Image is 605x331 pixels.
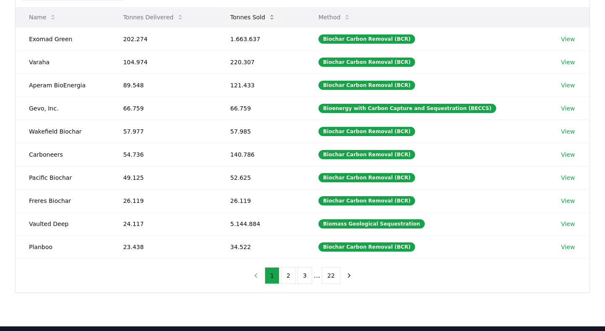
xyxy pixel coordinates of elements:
[561,104,575,113] a: View
[217,235,305,258] td: 34.522
[217,50,305,74] td: 220.307
[110,143,217,166] td: 54.736
[561,81,575,89] a: View
[297,267,312,284] button: 3
[322,267,340,284] button: 22
[217,74,305,97] td: 121.433
[217,166,305,189] td: 52.625
[318,196,415,205] div: Biochar Carbon Removal (BCR)
[110,97,217,120] td: 66.759
[16,143,110,166] td: Carboneers
[16,235,110,258] td: Planboo
[561,197,575,205] a: View
[16,50,110,74] td: Varaha
[217,97,305,120] td: 66.759
[16,189,110,212] td: Freres Biochar
[561,150,575,159] a: View
[561,220,575,228] a: View
[561,127,575,136] a: View
[110,120,217,143] td: 57.977
[110,166,217,189] td: 49.125
[22,9,63,26] button: Name
[110,27,217,50] td: 202.274
[16,166,110,189] td: Pacific Biochar
[16,212,110,235] td: Vaulted Deep
[217,212,305,235] td: 5.144.884
[110,212,217,235] td: 24.117
[318,81,415,90] div: Biochar Carbon Removal (BCR)
[110,50,217,74] td: 104.974
[318,242,415,252] div: Biochar Carbon Removal (BCR)
[318,104,496,113] div: Bioenergy with Carbon Capture and Sequestration (BECCS)
[318,150,415,159] div: Biochar Carbon Removal (BCR)
[265,267,279,284] button: 1
[318,34,415,44] div: Biochar Carbon Removal (BCR)
[318,127,415,136] div: Biochar Carbon Removal (BCR)
[314,271,320,281] li: ...
[16,97,110,120] td: Gevo, Inc.
[116,9,190,26] button: Tonnes Delivered
[110,74,217,97] td: 89.548
[561,243,575,251] a: View
[110,189,217,212] td: 26.119
[217,143,305,166] td: 140.786
[16,120,110,143] td: Wakefield Biochar
[561,173,575,182] a: View
[561,35,575,43] a: View
[318,173,415,182] div: Biochar Carbon Removal (BCR)
[281,267,296,284] button: 2
[16,27,110,50] td: Exomad Green
[318,219,425,229] div: Biomass Geological Sequestration
[217,120,305,143] td: 57.985
[561,58,575,66] a: View
[110,235,217,258] td: 23.438
[217,189,305,212] td: 26.119
[342,267,356,284] button: next page
[217,27,305,50] td: 1.663.637
[318,58,415,67] div: Biochar Carbon Removal (BCR)
[312,9,358,26] button: Method
[16,74,110,97] td: Aperam BioEnergia
[224,9,282,26] button: Tonnes Sold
